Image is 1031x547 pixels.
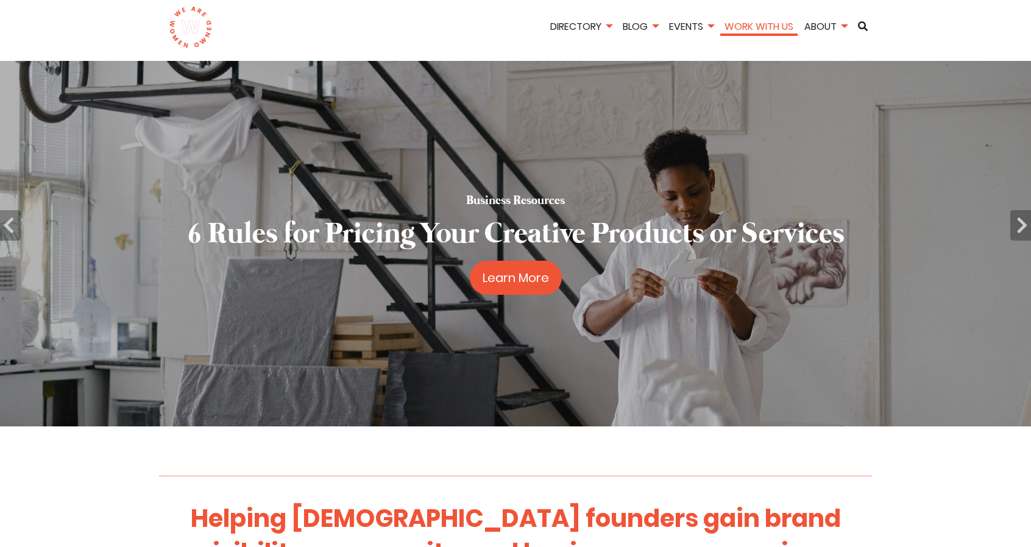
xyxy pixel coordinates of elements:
[546,19,616,34] a: Directory
[169,6,212,49] img: logo
[720,19,798,34] a: Work With Us
[466,192,565,210] h5: Business Resources
[800,19,851,34] a: About
[854,21,872,31] a: Search
[800,19,851,37] li: About
[546,19,616,37] li: Directory
[665,19,718,34] a: Events
[618,19,662,37] li: Blog
[470,261,562,295] a: Learn More
[186,214,845,255] h2: 6 Rules for Pricing Your Creative Products or Services
[665,19,718,37] li: Events
[618,19,662,34] a: Blog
